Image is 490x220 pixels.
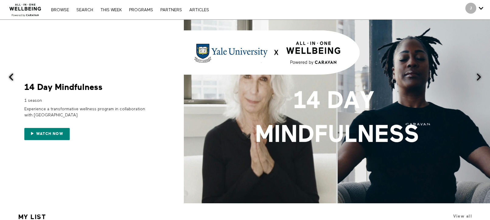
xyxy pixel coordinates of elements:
[126,8,156,12] a: PROGRAMS
[48,7,212,13] nav: Primary
[48,8,72,12] a: Browse
[186,8,212,12] a: ARTICLES
[453,214,472,218] a: View all
[97,8,125,12] a: THIS WEEK
[157,8,185,12] a: PARTNERS
[73,8,96,12] a: Search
